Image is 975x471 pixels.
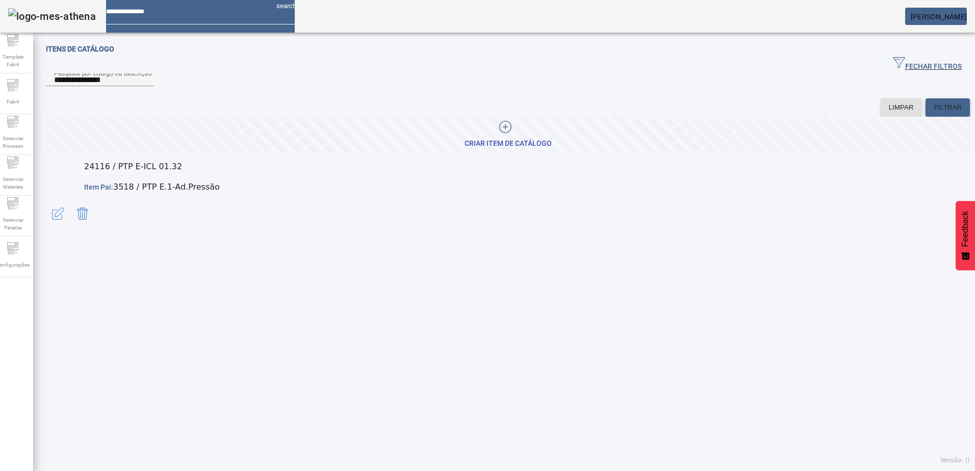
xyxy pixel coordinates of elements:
[84,181,970,193] p: 3518 / PTP E.1-Ad.Pressão
[934,102,962,113] span: FILTRAR
[893,57,962,72] span: FECHAR FILTROS
[911,13,967,21] span: [PERSON_NAME]
[84,161,970,173] p: 24116 / PTP E-ICL 01.32
[926,98,970,117] button: FILTRAR
[881,98,922,117] button: LIMPAR
[465,139,552,149] div: CRIAR ITEM DE CATÁLOGO
[46,45,114,53] span: Itens de catálogo
[4,95,22,109] span: Fabril
[889,102,914,113] span: LIMPAR
[70,201,95,226] button: Delete
[84,183,113,191] span: Item Pai:
[961,211,970,247] span: Feedback
[54,69,151,76] mat-label: Pesquise por Código ou descrição
[8,8,96,24] img: logo-mes-athena
[956,201,975,270] button: Feedback - Mostrar pesquisa
[885,55,970,73] button: FECHAR FILTROS
[46,117,970,152] button: CRIAR ITEM DE CATÁLOGO
[940,457,970,464] span: Versão: ()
